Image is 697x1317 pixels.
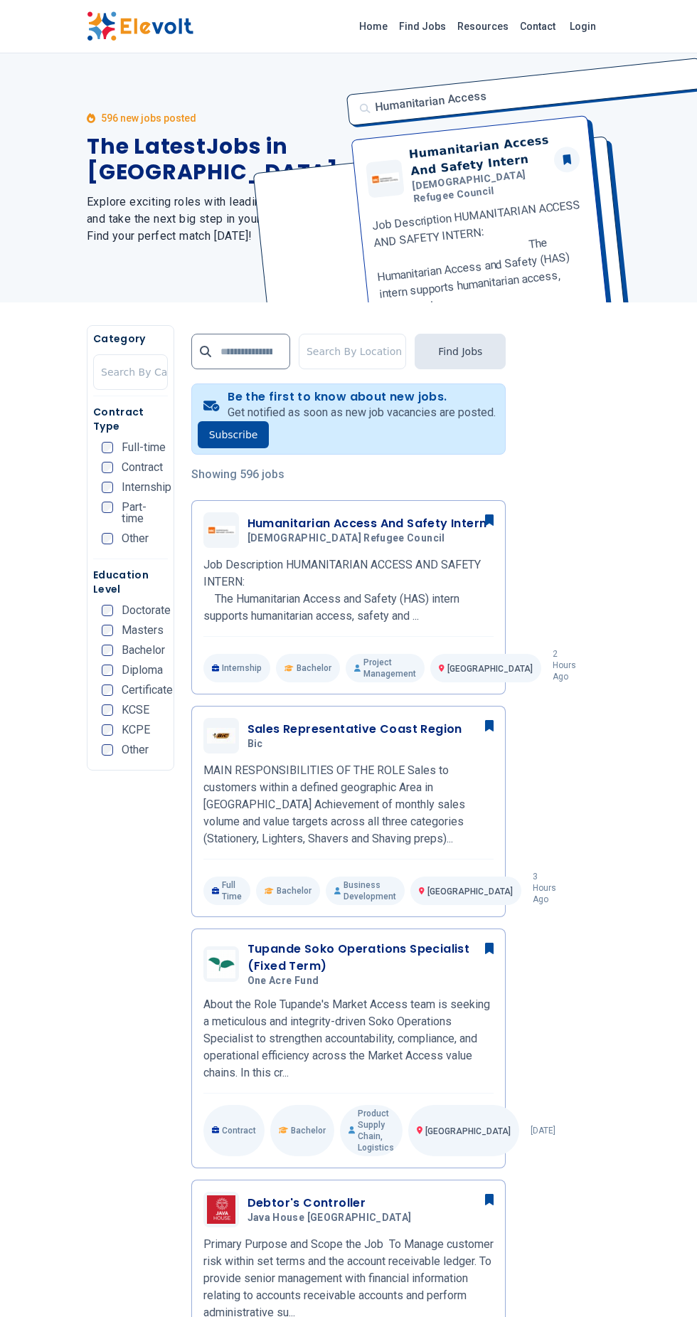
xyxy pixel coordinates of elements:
input: Masters [102,625,113,636]
img: Elevolt [87,11,193,41]
span: Certificate [122,684,173,696]
span: [DEMOGRAPHIC_DATA] Refugee Council [248,532,445,545]
span: Bachelor [277,885,312,896]
span: Doctorate [122,605,171,616]
p: 596 new jobs posted [101,111,196,125]
p: Internship [203,654,271,682]
p: Business Development [326,877,405,905]
h5: Category [93,332,168,346]
input: KCSE [102,704,113,716]
input: Part-time [102,502,113,513]
span: Bachelor [297,662,331,674]
span: Part-time [122,502,168,524]
span: Bachelor [291,1125,326,1136]
p: Get notified as soon as new job vacancies are posted. [228,404,496,421]
a: BicSales Representative Coast RegionBicMAIN RESPONSIBILITIES OF THE ROLE Sales to customers withi... [203,718,494,905]
span: Diploma [122,665,163,676]
span: Other [122,744,149,756]
button: Subscribe [198,421,270,448]
a: Home [353,15,393,38]
a: Norwegian Refugee CouncilHumanitarian Access And Safety Intern[DEMOGRAPHIC_DATA] Refugee CouncilJ... [203,512,494,682]
img: Java House Africa [207,1195,235,1224]
p: Job Description HUMANITARIAN ACCESS AND SAFETY INTERN: The Humanitarian Access and Safety (HAS) i... [203,556,494,625]
span: [GEOGRAPHIC_DATA] [447,664,533,674]
span: One Acre Fund [248,975,319,988]
h4: Be the first to know about new jobs. [228,390,496,404]
input: Certificate [102,684,113,696]
p: Product Supply Chain, Logistics [340,1105,403,1156]
img: Bic [207,728,235,744]
a: Find Jobs [393,15,452,38]
button: Find Jobs [415,334,506,369]
a: Resources [452,15,514,38]
img: Norwegian Refugee Council [207,526,235,535]
input: Other [102,533,113,544]
h5: Education Level [93,568,168,596]
span: [GEOGRAPHIC_DATA] [427,887,513,896]
input: Doctorate [102,605,113,616]
span: Java House [GEOGRAPHIC_DATA] [248,1212,412,1225]
h1: The Latest Jobs in [GEOGRAPHIC_DATA] [87,134,339,185]
input: Internship [102,482,113,493]
p: Showing 596 jobs [191,466,506,483]
h3: Debtor's Controller [248,1195,417,1212]
p: MAIN RESPONSIBILITIES OF THE ROLE Sales to customers within a defined geographic Area in [GEOGRAP... [203,762,494,847]
span: KCSE [122,704,149,716]
input: KCPE [102,724,113,736]
span: Internship [122,482,171,493]
span: Full-time [122,442,166,453]
input: Other [102,744,113,756]
img: One Acre Fund [207,950,235,978]
p: About the Role Tupande's Market Access team is seeking a meticulous and integrity-driven Soko Ope... [203,996,494,1081]
span: [GEOGRAPHIC_DATA] [425,1126,511,1136]
p: Project Management [346,654,425,682]
input: Contract [102,462,113,473]
span: Masters [122,625,164,636]
input: Bachelor [102,645,113,656]
span: KCPE [122,724,150,736]
h3: Humanitarian Access And Safety Intern [248,515,487,532]
a: Login [561,12,605,41]
input: Diploma [102,665,113,676]
a: Contact [514,15,561,38]
span: Other [122,533,149,544]
h3: Sales Representative Coast Region [248,721,462,738]
a: One Acre FundTupande Soko Operations Specialist (Fixed Term)One Acre FundAbout the Role Tupande's... [203,941,494,1156]
span: Contract [122,462,163,473]
span: Bic [248,738,263,751]
span: Bachelor [122,645,165,656]
h3: Tupande Soko Operations Specialist (Fixed Term) [248,941,494,975]
input: Full-time [102,442,113,453]
h2: Explore exciting roles with leading companies and take the next big step in your career. Find you... [87,194,339,245]
p: Contract [203,1105,265,1156]
p: Full Time [203,877,251,905]
h5: Contract Type [93,405,168,433]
